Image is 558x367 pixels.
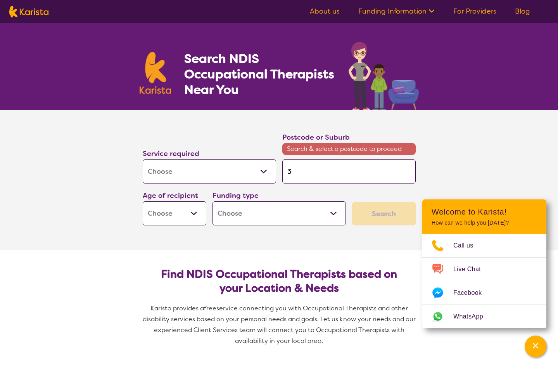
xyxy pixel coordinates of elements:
[150,304,204,312] span: Karista provides a
[422,234,546,328] ul: Choose channel
[9,6,48,17] img: Karista logo
[143,191,198,200] label: Age of recipient
[453,263,490,275] span: Live Chat
[422,305,546,328] a: Web link opens in a new tab.
[282,159,416,183] input: Type
[515,7,530,16] a: Blog
[453,240,483,251] span: Call us
[282,133,350,142] label: Postcode or Suburb
[204,304,216,312] span: free
[143,149,199,158] label: Service required
[422,199,546,328] div: Channel Menu
[432,220,537,226] p: How can we help you [DATE]?
[149,267,409,295] h2: Find NDIS Occupational Therapists based on your Location & Needs
[140,52,171,94] img: Karista logo
[212,191,259,200] label: Funding type
[184,51,335,97] h1: Search NDIS Occupational Therapists Near You
[453,287,491,299] span: Facebook
[143,304,417,345] span: service connecting you with Occupational Therapists and other disability services based on your p...
[358,7,435,16] a: Funding Information
[432,207,537,216] h2: Welcome to Karista!
[282,143,416,155] span: Search & select a postcode to proceed
[310,7,340,16] a: About us
[349,42,419,110] img: occupational-therapy
[525,336,546,357] button: Channel Menu
[453,7,496,16] a: For Providers
[453,311,492,322] span: WhatsApp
